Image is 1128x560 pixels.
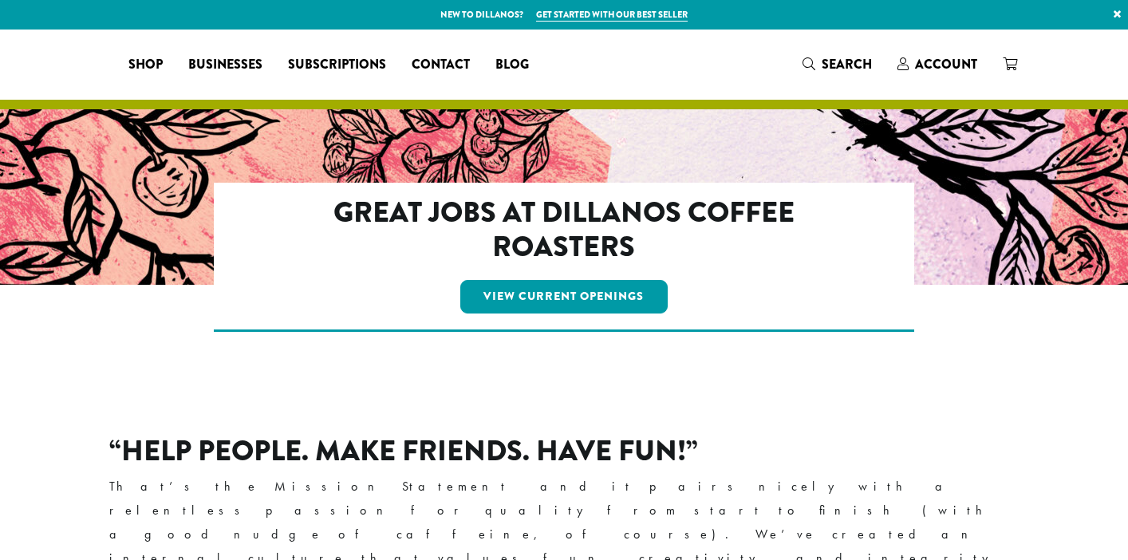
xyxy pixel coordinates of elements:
[822,55,872,73] span: Search
[536,8,688,22] a: Get started with our best seller
[915,55,977,73] span: Account
[283,195,846,264] h2: Great Jobs at Dillanos Coffee Roasters
[412,55,470,75] span: Contact
[495,55,529,75] span: Blog
[109,434,1019,468] h2: “Help People. Make Friends. Have Fun!”
[188,55,262,75] span: Businesses
[128,55,163,75] span: Shop
[116,52,176,77] a: Shop
[460,280,669,314] a: View Current Openings
[790,51,885,77] a: Search
[288,55,386,75] span: Subscriptions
